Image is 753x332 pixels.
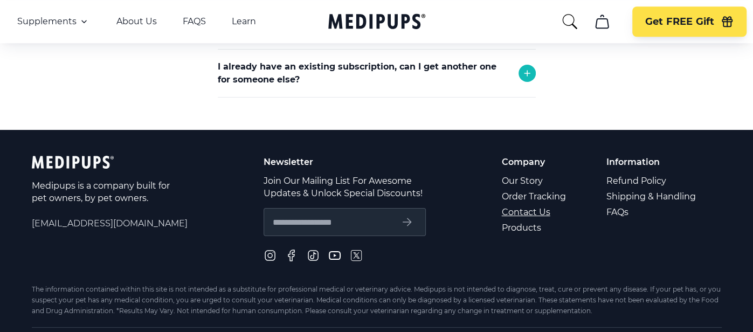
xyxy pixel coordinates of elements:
[645,16,714,28] span: Get FREE Gift
[502,220,568,236] a: Products
[232,16,256,27] a: Learn
[606,189,697,204] a: Shipping & Handling
[328,11,425,33] a: Medipups
[561,13,578,30] button: search
[589,9,615,34] button: cart
[218,49,536,105] div: Yes we do! Please reach out to support and we will try to accommodate any request.
[32,179,172,204] p: Medipups is a company built for pet owners, by pet owners.
[502,204,568,220] a: Contact Us
[502,189,568,204] a: Order Tracking
[218,60,508,86] p: I already have an existing subscription, can I get another one for someone else?
[606,156,697,168] p: Information
[32,284,722,316] div: The information contained within this site is not intended as a substitute for professional medic...
[116,16,157,27] a: About Us
[17,16,77,27] span: Supplements
[17,15,91,28] button: Supplements
[502,173,568,189] a: Our Story
[183,16,206,27] a: FAQS
[264,156,426,168] p: Newsletter
[606,173,697,189] a: Refund Policy
[218,97,536,153] div: Absolutely! Simply place the order and use the shipping address of the person who will receive th...
[32,217,188,230] span: [EMAIL_ADDRESS][DOMAIN_NAME]
[264,175,426,199] p: Join Our Mailing List For Awesome Updates & Unlock Special Discounts!
[606,204,697,220] a: FAQs
[632,6,747,37] button: Get FREE Gift
[502,156,568,168] p: Company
